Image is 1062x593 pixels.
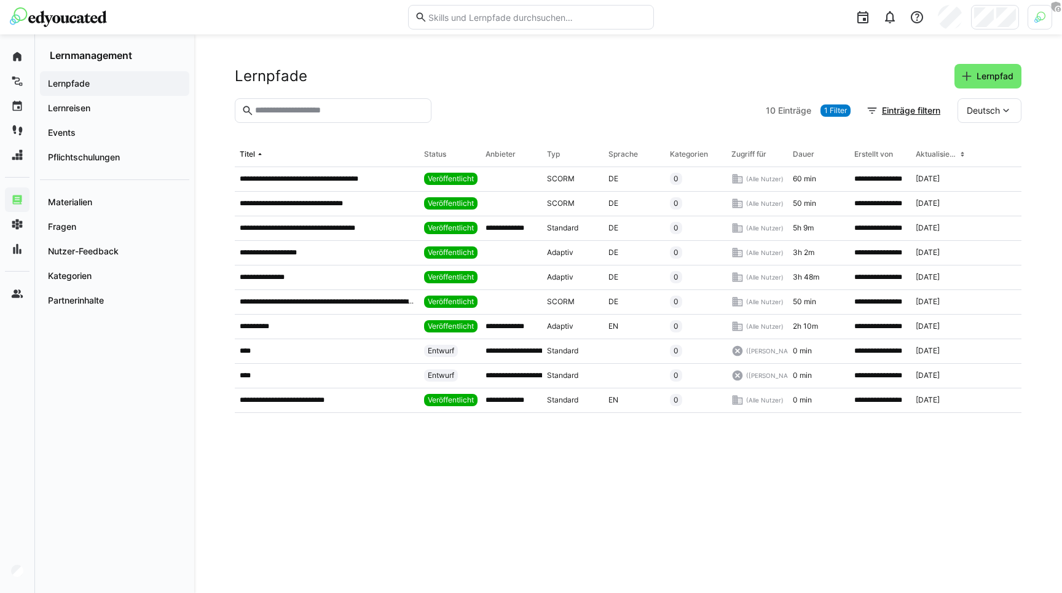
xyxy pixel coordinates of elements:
[880,104,942,117] span: Einträge filtern
[746,273,784,281] span: (Alle Nutzer)
[428,223,474,233] span: Veröffentlicht
[428,395,474,405] span: Veröffentlicht
[424,149,446,159] div: Status
[427,12,647,23] input: Skills und Lernpfade durchsuchen…
[916,174,940,184] span: [DATE]
[674,346,678,356] span: 0
[547,149,560,159] div: Typ
[674,198,678,208] span: 0
[793,321,818,331] span: 2h 10m
[824,106,847,116] span: 1 Filter
[746,322,784,331] span: (Alle Nutzer)
[608,248,618,257] span: DE
[916,272,940,282] span: [DATE]
[916,248,940,257] span: [DATE]
[547,174,575,184] span: SCORM
[674,248,678,257] span: 0
[793,371,812,380] span: 0 min
[547,371,578,380] span: Standard
[608,198,618,208] span: DE
[428,297,474,307] span: Veröffentlicht
[778,104,811,117] span: Einträge
[608,272,618,282] span: DE
[674,395,678,405] span: 0
[674,321,678,331] span: 0
[975,70,1015,82] span: Lernpfad
[746,347,802,355] span: ([PERSON_NAME])
[428,174,474,184] span: Veröffentlicht
[793,174,816,184] span: 60 min
[746,297,784,306] span: (Alle Nutzer)
[793,395,812,405] span: 0 min
[746,371,802,380] span: ([PERSON_NAME])
[916,371,940,380] span: [DATE]
[547,198,575,208] span: SCORM
[428,346,454,356] span: Entwurf
[746,396,784,404] span: (Alle Nutzer)
[547,321,573,331] span: Adaptiv
[793,346,812,356] span: 0 min
[916,395,940,405] span: [DATE]
[547,248,573,257] span: Adaptiv
[793,272,819,282] span: 3h 48m
[793,248,814,257] span: 3h 2m
[916,223,940,233] span: [DATE]
[766,104,776,117] span: 10
[854,149,893,159] div: Erstellt von
[916,321,940,331] span: [DATE]
[674,297,678,307] span: 0
[240,149,255,159] div: Titel
[967,104,1000,117] span: Deutsch
[916,346,940,356] span: [DATE]
[954,64,1021,88] button: Lernpfad
[746,248,784,257] span: (Alle Nutzer)
[428,371,454,380] span: Entwurf
[674,174,678,184] span: 0
[746,199,784,208] span: (Alle Nutzer)
[793,149,814,159] div: Dauer
[608,395,618,405] span: EN
[608,174,618,184] span: DE
[547,395,578,405] span: Standard
[793,223,814,233] span: 5h 9m
[547,223,578,233] span: Standard
[547,346,578,356] span: Standard
[486,149,516,159] div: Anbieter
[916,297,940,307] span: [DATE]
[793,297,816,307] span: 50 min
[746,175,784,183] span: (Alle Nutzer)
[428,272,474,282] span: Veröffentlicht
[608,223,618,233] span: DE
[608,321,618,331] span: EN
[428,321,474,331] span: Veröffentlicht
[547,297,575,307] span: SCORM
[674,223,678,233] span: 0
[547,272,573,282] span: Adaptiv
[235,67,307,85] h2: Lernpfade
[428,198,474,208] span: Veröffentlicht
[916,149,958,159] div: Aktualisiert am
[674,371,678,380] span: 0
[608,297,618,307] span: DE
[731,149,766,159] div: Zugriff für
[428,248,474,257] span: Veröffentlicht
[674,272,678,282] span: 0
[608,149,638,159] div: Sprache
[860,98,948,123] button: Einträge filtern
[746,224,784,232] span: (Alle Nutzer)
[916,198,940,208] span: [DATE]
[793,198,816,208] span: 50 min
[670,149,708,159] div: Kategorien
